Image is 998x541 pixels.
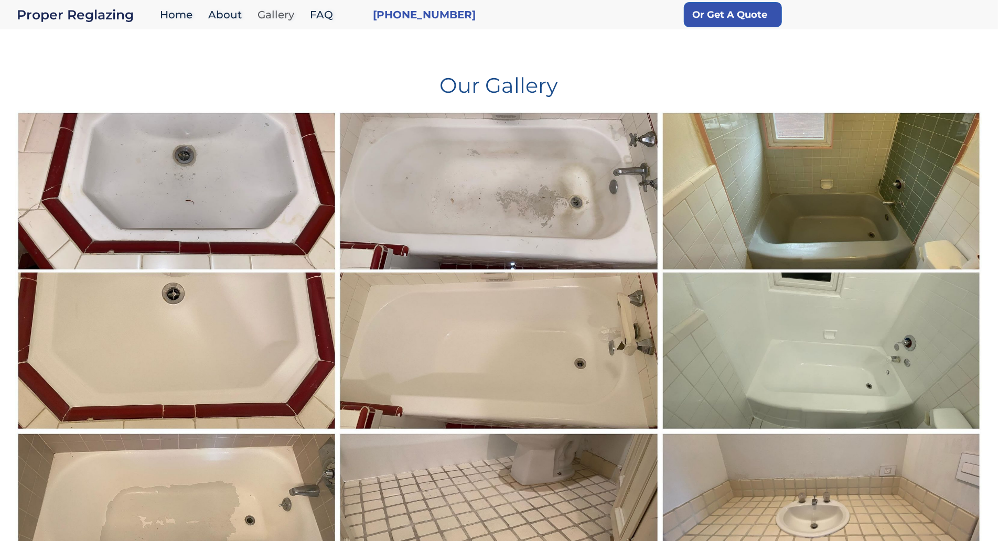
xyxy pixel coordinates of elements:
a: Gallery [252,4,305,26]
a: About [203,4,252,26]
a: Or Get A Quote [684,2,782,27]
a: #gallery... [16,111,338,431]
a: ... [660,111,982,431]
img: ... [660,110,983,432]
h1: Our Gallery [16,67,982,96]
img: #gallery... [15,110,338,432]
a: #gallery... [338,111,660,431]
a: home [17,7,155,22]
a: [PHONE_NUMBER] [373,7,476,22]
a: Home [155,4,203,26]
img: #gallery... [337,110,660,432]
div: Proper Reglazing [17,7,155,22]
a: FAQ [305,4,344,26]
